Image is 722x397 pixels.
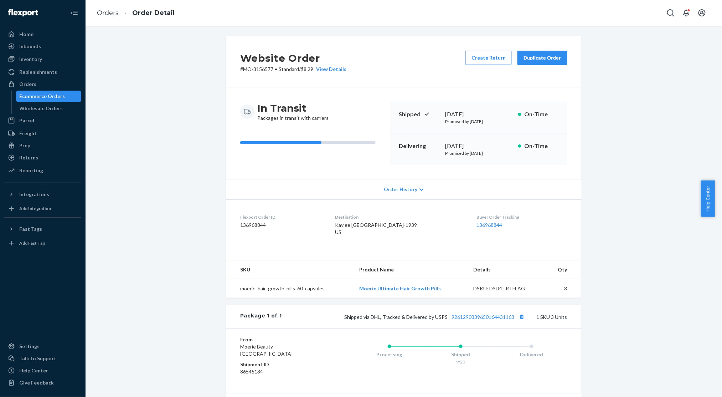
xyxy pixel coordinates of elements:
div: [DATE] [445,110,512,118]
a: Returns [4,152,81,163]
div: Talk to Support [19,355,56,362]
button: Fast Tags [4,223,81,235]
div: Package 1 of 1 [240,312,282,321]
div: Processing [354,351,425,358]
div: Freight [19,130,37,137]
a: 136968844 [476,222,502,228]
a: Add Fast Tag [4,238,81,249]
a: Replenishments [4,66,81,78]
span: Order History [384,186,418,193]
button: Open notifications [679,6,693,20]
th: Qty [546,260,582,279]
button: Create Return [465,51,512,65]
a: Inbounds [4,41,81,52]
span: Shipped via DHL, Tracked & Delivered by USPS [344,314,526,320]
a: Ecommerce Orders [16,91,82,102]
dt: Flexport Order ID [240,214,324,220]
div: Parcel [19,117,34,124]
div: Home [19,31,33,38]
dd: 86545134 [240,368,325,375]
div: DSKU: DYD4TRTFLAG [473,285,540,292]
a: Add Integration [4,203,81,214]
div: Delivered [496,351,567,358]
a: Order Detail [132,9,175,17]
dt: From [240,336,325,343]
p: Promised by [DATE] [445,118,512,124]
img: Flexport logo [8,9,38,16]
span: Moerie Beauty [GEOGRAPHIC_DATA] [240,343,293,357]
div: Packages in transit with carriers [257,102,329,122]
div: 1 SKU 3 Units [282,312,567,321]
div: Wholesale Orders [20,105,63,112]
div: Add Fast Tag [19,240,45,246]
div: Shipped [425,351,496,358]
span: Kaylee [GEOGRAPHIC_DATA]-1939 US [335,222,417,235]
div: Give Feedback [19,379,54,386]
dt: Shipment ID [240,361,325,368]
a: Prep [4,140,81,151]
a: Reporting [4,165,81,176]
div: Returns [19,154,38,161]
button: Help Center [701,180,715,217]
td: 3 [546,279,582,298]
button: Copy tracking number [517,312,526,321]
div: Fast Tags [19,225,42,233]
div: Ecommerce Orders [20,93,65,100]
p: Shipped [399,110,439,118]
div: 9/20 [425,359,496,365]
td: moerie_hair_growth_pills_60_capsules [226,279,354,298]
th: Product Name [354,260,468,279]
a: 9261290339650164431163 [452,314,514,320]
a: Wholesale Orders [16,103,82,114]
p: Delivering [399,142,439,150]
dd: 136968844 [240,222,324,229]
a: Parcel [4,115,81,126]
div: [DATE] [445,142,512,150]
th: Details [468,260,546,279]
span: Standard [279,66,299,72]
a: Inventory [4,54,81,65]
span: • [275,66,277,72]
button: Integrations [4,189,81,200]
div: Help Center [19,367,48,374]
div: Inventory [19,56,42,63]
a: Moerie Ultimate Hair Growth Pills [360,285,441,291]
a: Talk to Support [4,353,81,364]
a: Freight [4,128,81,139]
p: # MO-3156577 / $8.29 [240,66,346,73]
button: Open Search Box [664,6,678,20]
a: Help Center [4,365,81,376]
h2: Website Order [240,51,346,66]
ol: breadcrumbs [91,2,180,24]
th: SKU [226,260,354,279]
button: Duplicate Order [517,51,567,65]
h3: In Transit [257,102,329,114]
div: Integrations [19,191,49,198]
div: Reporting [19,167,43,174]
button: Open account menu [695,6,709,20]
p: On-Time [524,110,559,118]
div: Add Integration [19,205,51,212]
div: Prep [19,142,30,149]
div: Duplicate Order [524,54,561,61]
dt: Destination [335,214,465,220]
dt: Buyer Order Tracking [476,214,567,220]
div: Orders [19,81,36,88]
a: Orders [97,9,119,17]
div: Replenishments [19,68,57,76]
a: Home [4,29,81,40]
button: Close Navigation [67,6,81,20]
div: Settings [19,343,40,350]
div: Inbounds [19,43,41,50]
p: On-Time [524,142,559,150]
a: Orders [4,78,81,90]
button: View Details [313,66,346,73]
button: Give Feedback [4,377,81,388]
a: Settings [4,341,81,352]
p: Promised by [DATE] [445,150,512,156]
